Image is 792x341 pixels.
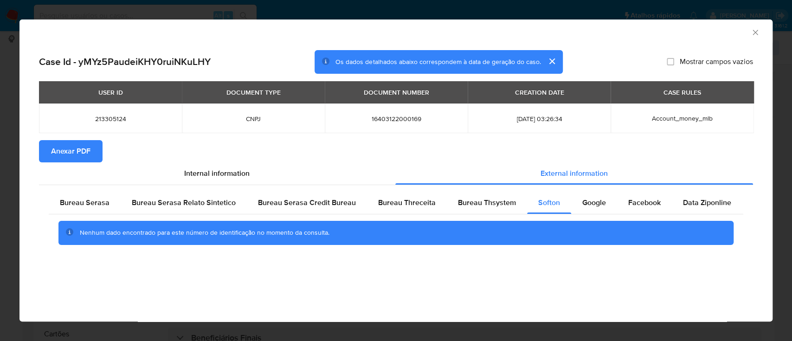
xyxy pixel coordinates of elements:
[458,197,516,208] span: Bureau Thsystem
[39,56,211,68] h2: Case Id - yMYz5PaudeiKHY0ruiNKuLHY
[39,140,103,162] button: Anexar PDF
[336,115,457,123] span: 16403122000169
[60,197,109,208] span: Bureau Serasa
[541,50,563,72] button: cerrar
[50,115,171,123] span: 213305124
[39,162,753,185] div: Detailed info
[51,141,90,161] span: Anexar PDF
[221,84,286,100] div: DOCUMENT TYPE
[93,84,129,100] div: USER ID
[652,114,713,123] span: Account_money_mlb
[658,84,707,100] div: CASE RULES
[541,168,608,179] span: External information
[667,58,674,65] input: Mostrar campos vazios
[19,19,773,322] div: closure-recommendation-modal
[132,197,236,208] span: Bureau Serasa Relato Sintetico
[184,168,250,179] span: Internal information
[509,84,569,100] div: CREATION DATE
[479,115,599,123] span: [DATE] 03:26:34
[538,197,560,208] span: Softon
[751,28,759,36] button: Fechar a janela
[258,197,356,208] span: Bureau Serasa Credit Bureau
[378,197,436,208] span: Bureau Threceita
[582,197,606,208] span: Google
[358,84,435,100] div: DOCUMENT NUMBER
[628,197,661,208] span: Facebook
[80,228,329,237] span: Nenhum dado encontrado para este número de identificação no momento da consulta.
[193,115,314,123] span: CNPJ
[683,197,731,208] span: Data Ziponline
[680,57,753,66] span: Mostrar campos vazios
[335,57,541,66] span: Os dados detalhados abaixo correspondem à data de geração do caso.
[49,192,743,214] div: Detailed external info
